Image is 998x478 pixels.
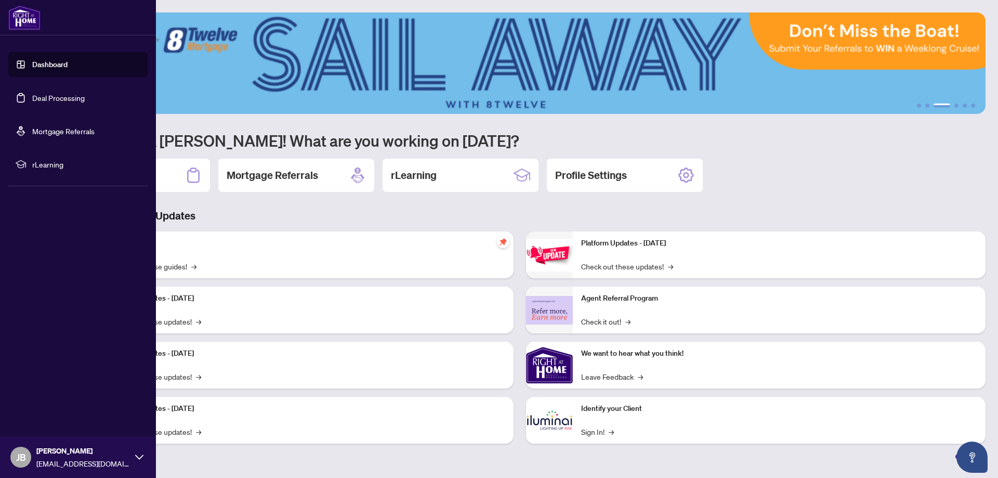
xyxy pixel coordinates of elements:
a: Check out these updates!→ [581,261,673,272]
h2: Profile Settings [555,168,627,183]
button: 5 [963,104,967,108]
span: → [609,426,614,437]
img: Platform Updates - June 23, 2025 [526,239,573,272]
p: We want to hear what you think! [581,348,977,359]
img: Identify your Client [526,397,573,444]
h1: Welcome back [PERSON_NAME]! What are you working on [DATE]? [54,131,986,150]
button: Open asap [956,442,988,473]
button: 3 [934,104,950,108]
span: → [196,316,201,327]
button: 2 [925,104,929,108]
p: Identify your Client [581,403,977,415]
button: 4 [954,104,958,108]
span: → [668,261,673,272]
span: [PERSON_NAME] [36,445,130,457]
p: Platform Updates - [DATE] [109,293,505,304]
button: 6 [971,104,975,108]
span: → [196,426,201,437]
a: Check it out!→ [581,316,631,327]
span: → [191,261,196,272]
h3: Brokerage & Industry Updates [54,209,986,223]
p: Platform Updates - [DATE] [109,348,505,359]
a: Dashboard [32,60,68,69]
a: Sign In!→ [581,426,614,437]
h2: rLearning [391,168,437,183]
p: Platform Updates - [DATE] [581,238,977,249]
a: Leave Feedback→ [581,371,643,382]
img: logo [8,5,41,30]
img: Agent Referral Program [526,296,573,325]
img: We want to hear what you think! [526,342,573,389]
a: Deal Processing [32,93,85,102]
span: [EMAIL_ADDRESS][DOMAIN_NAME] [36,458,130,469]
span: → [196,371,201,382]
h2: Mortgage Referrals [227,168,318,183]
span: rLearning [32,159,140,170]
p: Self-Help [109,238,505,249]
span: → [638,371,643,382]
span: JB [16,450,26,464]
p: Agent Referral Program [581,293,977,304]
p: Platform Updates - [DATE] [109,403,505,415]
span: → [625,316,631,327]
img: Slide 2 [54,12,986,114]
span: pushpin [497,236,509,248]
button: 1 [917,104,921,108]
a: Mortgage Referrals [32,126,95,136]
